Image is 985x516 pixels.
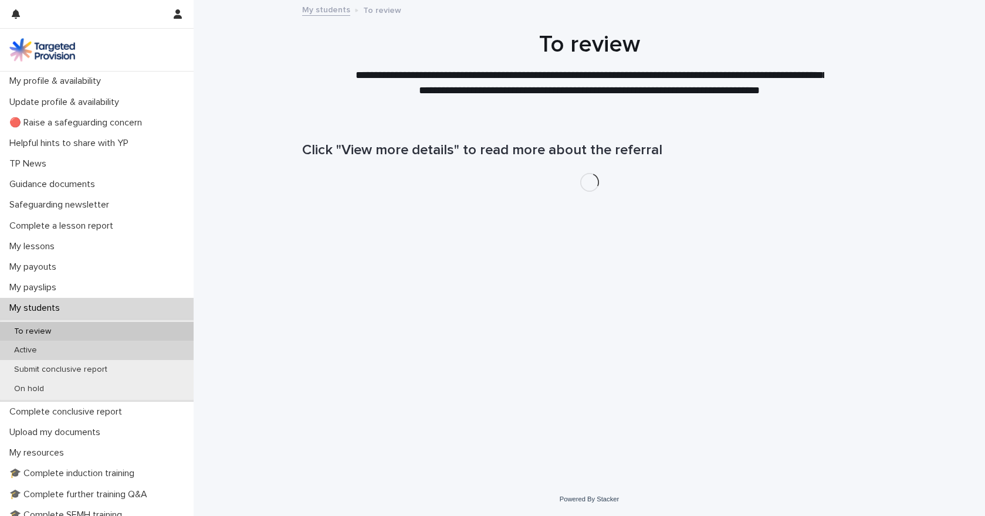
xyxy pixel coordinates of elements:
p: My payslips [5,282,66,293]
p: 🎓 Complete further training Q&A [5,489,157,500]
p: To review [5,327,60,337]
p: Update profile & availability [5,97,128,108]
p: Complete conclusive report [5,406,131,417]
p: My payouts [5,262,66,273]
p: Upload my documents [5,427,110,438]
p: Complete a lesson report [5,220,123,232]
p: Guidance documents [5,179,104,190]
img: M5nRWzHhSzIhMunXDL62 [9,38,75,62]
p: 🔴 Raise a safeguarding concern [5,117,151,128]
p: Safeguarding newsletter [5,199,119,211]
p: My students [5,303,69,314]
p: To review [363,3,401,16]
p: On hold [5,384,53,394]
p: Submit conclusive report [5,365,117,375]
p: 🎓 Complete induction training [5,468,144,479]
h1: To review [302,30,877,59]
p: My resources [5,447,73,459]
p: Active [5,345,46,355]
p: My profile & availability [5,76,110,87]
a: Powered By Stacker [560,495,619,503]
a: My students [302,2,350,16]
p: TP News [5,158,56,169]
h1: Click "View more details" to read more about the referral [302,142,877,159]
p: Helpful hints to share with YP [5,138,138,149]
p: My lessons [5,241,64,252]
